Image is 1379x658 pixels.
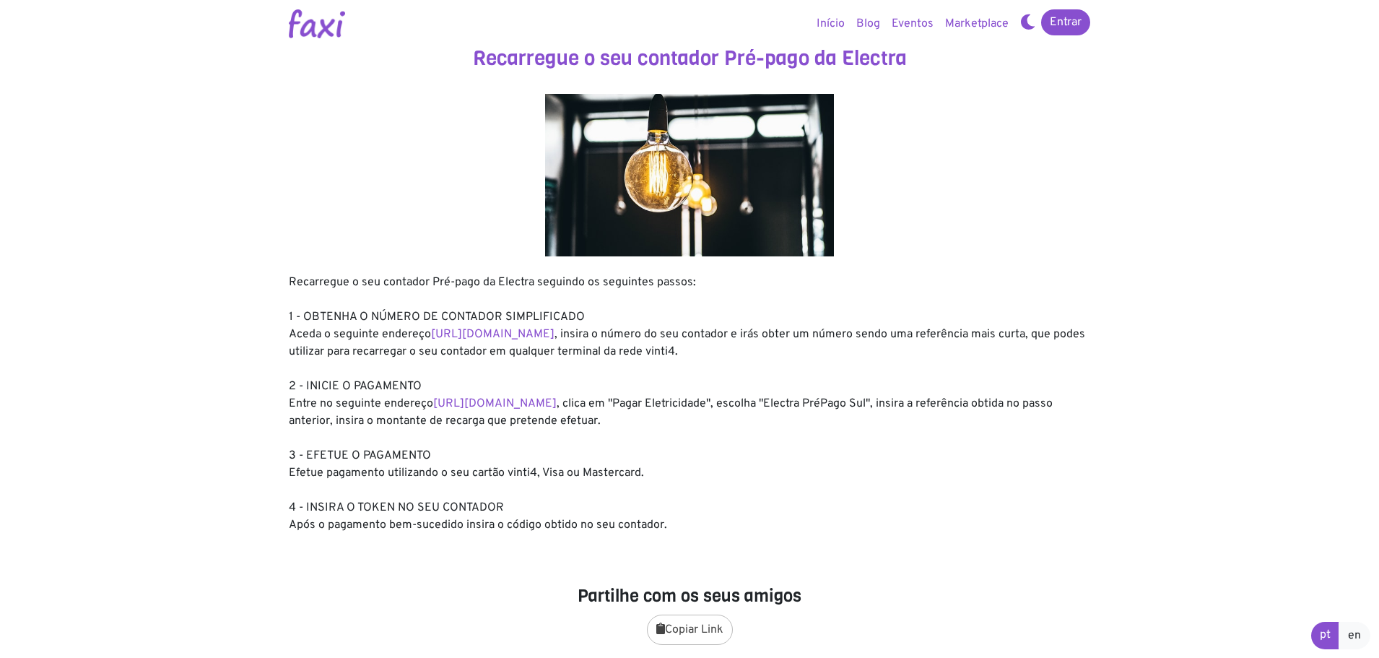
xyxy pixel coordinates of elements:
[431,327,554,342] a: [URL][DOMAIN_NAME]
[289,586,1090,607] h4: Partilhe com os seus amigos
[886,9,939,38] a: Eventos
[289,9,345,38] img: Logotipo Faxi Online
[545,94,834,256] img: energy.jpg
[289,274,1090,534] div: Recarregue o seu contador Pré-pago da Electra seguindo os seguintes passos: 1 - OBTENHA O NÚMERO ...
[851,9,886,38] a: Blog
[1041,9,1090,35] a: Entrar
[647,615,733,645] button: Copiar Link
[433,397,557,411] a: [URL][DOMAIN_NAME]
[939,9,1014,38] a: Marketplace
[1339,622,1370,649] a: en
[1311,622,1339,649] a: pt
[811,9,851,38] a: Início
[289,46,1090,71] h3: Recarregue o seu contador Pré-pago da Electra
